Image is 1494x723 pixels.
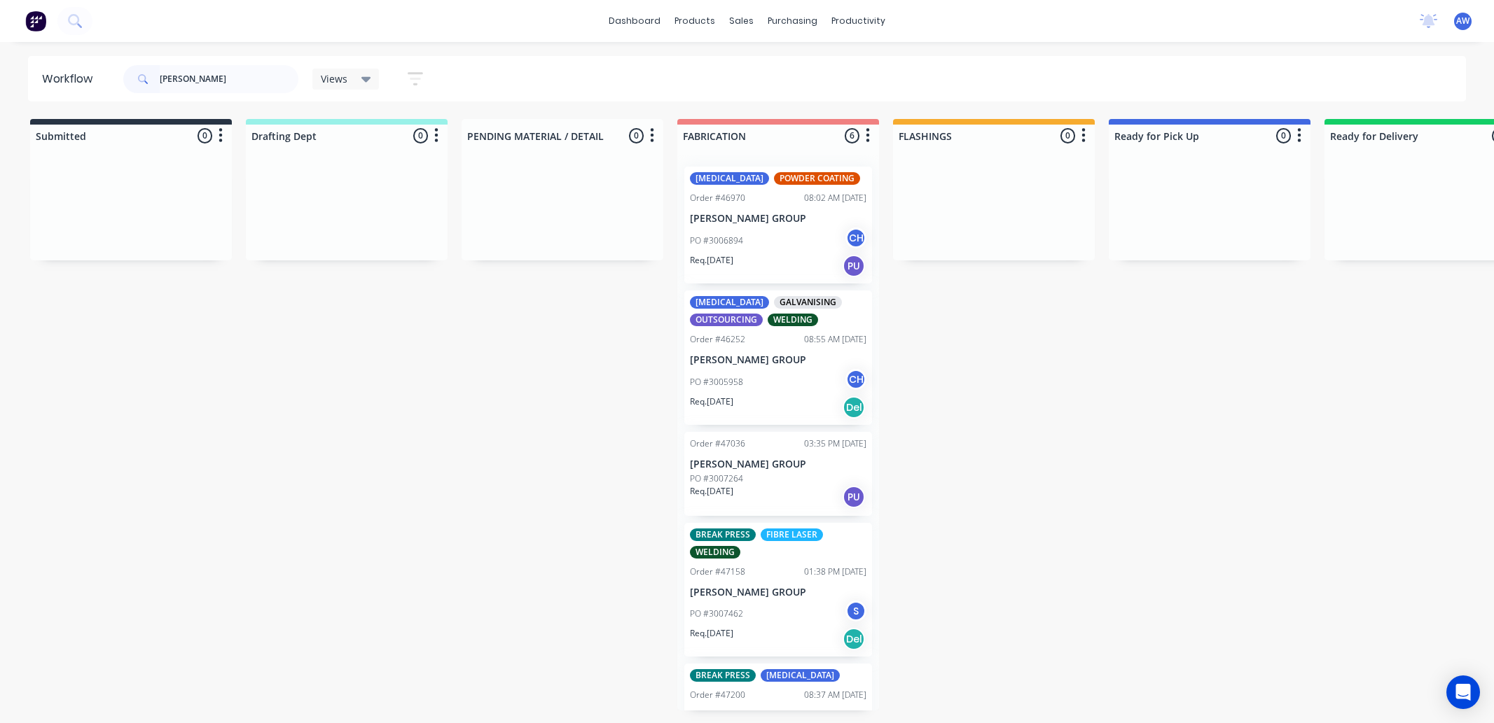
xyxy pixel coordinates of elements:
div: OUTSOURCING [690,314,763,326]
p: PO #3007264 [690,472,743,485]
div: PU [843,486,865,508]
div: BREAK PRESSFIBRE LASERWELDINGOrder #4715801:38 PM [DATE][PERSON_NAME] GROUPPO #3007462SReq.[DATE]Del [684,523,872,657]
div: Del [843,628,865,650]
div: S [845,601,866,622]
div: Order #46252 [690,333,745,346]
div: sales [722,10,761,31]
p: PO #3006894 [690,234,743,247]
div: CH [845,227,866,248]
div: [MEDICAL_DATA] [690,172,769,185]
p: Req. [DATE] [690,485,733,498]
div: Order #47158 [690,566,745,578]
span: AW [1456,15,1469,27]
div: [MEDICAL_DATA]POWDER COATINGOrder #4697008:02 AM [DATE][PERSON_NAME] GROUPPO #3006894CHReq.[DATE]PU [684,167,872,283]
div: BREAK PRESS [690,669,756,682]
div: Order #47036 [690,437,745,450]
div: 01:38 PM [DATE] [804,566,866,578]
p: PO #3005958 [690,376,743,388]
p: [PERSON_NAME] GROUP [690,458,866,470]
p: Req. [DATE] [690,395,733,408]
div: FIBRE LASER [761,528,823,541]
div: BREAK PRESS [690,528,756,541]
div: PU [843,255,865,277]
div: 08:55 AM [DATE] [804,333,866,346]
div: Open Intercom Messenger [1446,675,1480,709]
div: Workflow [42,71,99,87]
input: Search for orders... [160,65,298,93]
div: WELDING [690,546,740,559]
div: CH [845,369,866,390]
div: 08:02 AM [DATE] [804,192,866,204]
div: Order #47200 [690,689,745,701]
p: [PERSON_NAME] GROUP [690,354,866,366]
a: dashboard [602,10,668,31]
p: PO #3007462 [690,608,743,620]
span: Views [321,71,347,86]
div: [MEDICAL_DATA] [761,669,840,682]
div: Del [843,396,865,419]
div: 08:37 AM [DATE] [804,689,866,701]
div: [MEDICAL_DATA] [690,296,769,309]
div: Order #4703603:35 PM [DATE][PERSON_NAME] GROUPPO #3007264Req.[DATE]PU [684,432,872,516]
div: purchasing [761,10,824,31]
p: Req. [DATE] [690,627,733,640]
div: POWDER COATING [774,172,860,185]
div: GALVANISING [774,296,842,309]
p: Req. [DATE] [690,254,733,267]
div: products [668,10,722,31]
div: 03:35 PM [DATE] [804,437,866,450]
div: productivity [824,10,892,31]
div: WELDING [768,314,818,326]
img: Factory [25,10,46,31]
div: [MEDICAL_DATA]GALVANISINGOUTSOURCINGWELDINGOrder #4625208:55 AM [DATE][PERSON_NAME] GROUPPO #3005... [684,290,872,425]
p: [PERSON_NAME] GROUP [690,587,866,598]
div: Order #46970 [690,192,745,204]
p: [PERSON_NAME] GROUP [690,213,866,225]
p: [PERSON_NAME] GROUP [690,710,866,722]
